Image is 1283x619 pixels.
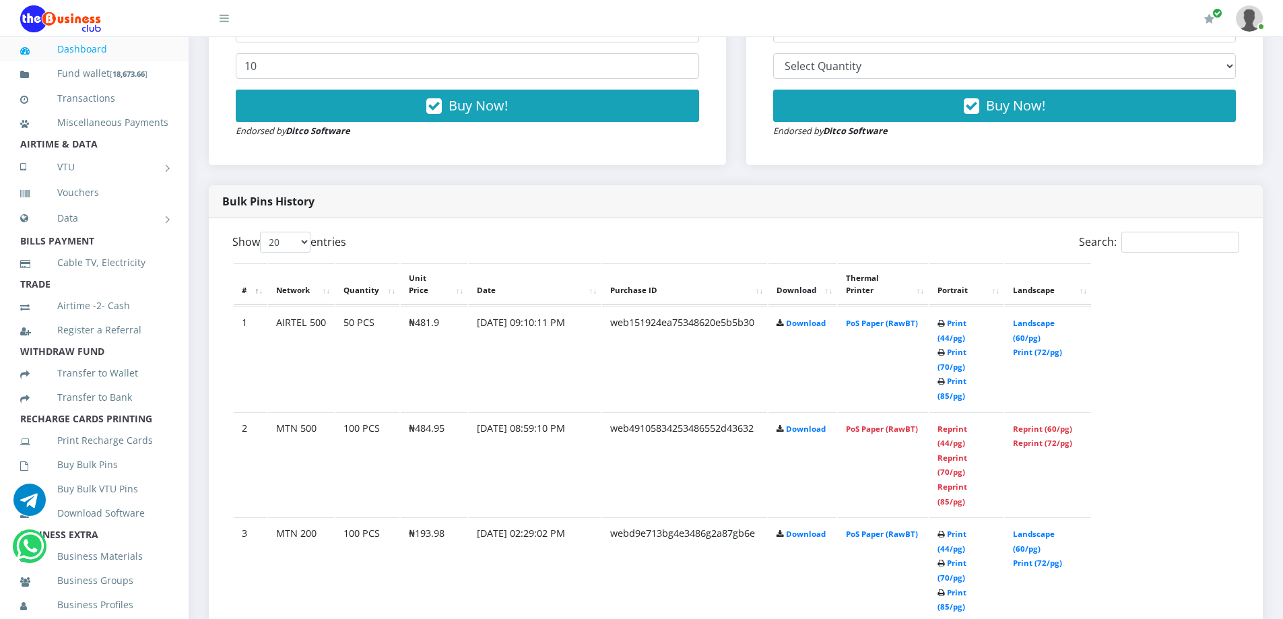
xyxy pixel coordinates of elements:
[20,201,168,235] a: Data
[20,58,168,90] a: Fund wallet[18,673.66]
[773,90,1237,122] button: Buy Now!
[20,565,168,596] a: Business Groups
[335,306,399,411] td: 50 PCS
[937,558,966,583] a: Print (70/pg)
[20,5,101,32] img: Logo
[469,412,601,517] td: [DATE] 08:59:10 PM
[20,290,168,321] a: Airtime -2- Cash
[234,306,267,411] td: 1
[937,347,966,372] a: Print (70/pg)
[401,263,467,305] th: Unit Price: activate to sort column ascending
[823,125,888,137] strong: Ditco Software
[20,315,168,346] a: Register a Referral
[286,125,350,137] strong: Ditco Software
[469,306,601,411] td: [DATE] 09:10:11 PM
[232,232,346,253] label: Show entries
[20,83,168,114] a: Transactions
[937,453,967,478] a: Reprint (70/pg)
[937,529,966,554] a: Print (44/pg)
[846,529,918,539] a: PoS Paper (RawBT)
[20,358,168,389] a: Transfer to Wallet
[602,263,767,305] th: Purchase ID: activate to sort column ascending
[112,69,145,79] b: 18,673.66
[602,306,767,411] td: web151924ea75348620e5b5b30
[1236,5,1263,32] img: User
[602,412,767,517] td: web49105834253486552d43632
[1079,232,1239,253] label: Search:
[768,263,836,305] th: Download: activate to sort column ascending
[937,424,967,449] a: Reprint (44/pg)
[1121,232,1239,253] input: Search:
[16,540,44,562] a: Chat for support
[937,376,966,401] a: Print (85/pg)
[20,498,168,529] a: Download Software
[1013,529,1055,554] a: Landscape (60/pg)
[236,53,699,79] input: Enter Quantity
[1005,263,1091,305] th: Landscape: activate to sort column ascending
[20,177,168,208] a: Vouchers
[986,96,1045,115] span: Buy Now!
[929,263,1004,305] th: Portrait: activate to sort column ascending
[1204,13,1214,24] i: Renew/Upgrade Subscription
[20,382,168,413] a: Transfer to Bank
[20,425,168,456] a: Print Recharge Cards
[1013,347,1062,357] a: Print (72/pg)
[13,494,46,516] a: Chat for support
[335,412,399,517] td: 100 PCS
[846,318,918,328] a: PoS Paper (RawBT)
[236,90,699,122] button: Buy Now!
[838,263,928,305] th: Thermal Printer: activate to sort column ascending
[1013,438,1072,448] a: Reprint (72/pg)
[110,69,147,79] small: [ ]
[1013,424,1072,434] a: Reprint (60/pg)
[786,529,826,539] a: Download
[449,96,508,115] span: Buy Now!
[937,318,966,343] a: Print (44/pg)
[401,412,467,517] td: ₦484.95
[234,263,267,305] th: #: activate to sort column descending
[20,150,168,184] a: VTU
[937,482,967,507] a: Reprint (85/pg)
[773,125,888,137] small: Endorsed by
[234,412,267,517] td: 2
[335,263,399,305] th: Quantity: activate to sort column ascending
[1013,558,1062,568] a: Print (72/pg)
[1013,318,1055,343] a: Landscape (60/pg)
[20,34,168,65] a: Dashboard
[236,125,350,137] small: Endorsed by
[20,107,168,138] a: Miscellaneous Payments
[20,247,168,278] a: Cable TV, Electricity
[20,449,168,480] a: Buy Bulk Pins
[268,412,334,517] td: MTN 500
[268,306,334,411] td: AIRTEL 500
[260,232,310,253] select: Showentries
[401,306,467,411] td: ₦481.9
[846,424,918,434] a: PoS Paper (RawBT)
[937,587,966,612] a: Print (85/pg)
[268,263,334,305] th: Network: activate to sort column ascending
[786,318,826,328] a: Download
[222,194,315,209] strong: Bulk Pins History
[20,474,168,504] a: Buy Bulk VTU Pins
[469,263,601,305] th: Date: activate to sort column ascending
[20,541,168,572] a: Business Materials
[1212,8,1222,18] span: Renew/Upgrade Subscription
[786,424,826,434] a: Download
